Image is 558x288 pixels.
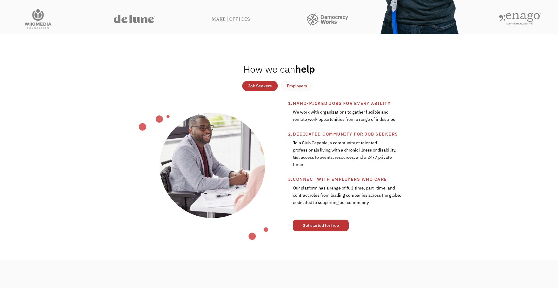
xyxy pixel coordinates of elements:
div: Hand-picked jobs for every ability [293,100,449,107]
div: Dedicated community for job seekers [293,130,449,138]
h2: help [243,63,315,75]
div: Join Club Capable, a community of talented professionals living with a chronic illness or disabil... [293,138,402,176]
div: Our platform has a range of full-time, part- time, and contract roles from leading companies acro... [293,183,402,214]
a: Get started for free [293,220,349,231]
span: How we can [243,63,295,75]
div: Employers [287,82,307,89]
div: We work with organizations to gather flexible and remote work opportunities from a range of indus... [293,107,402,130]
div: Job Seekers [248,82,272,89]
div: Connect with employers who care [293,176,449,183]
